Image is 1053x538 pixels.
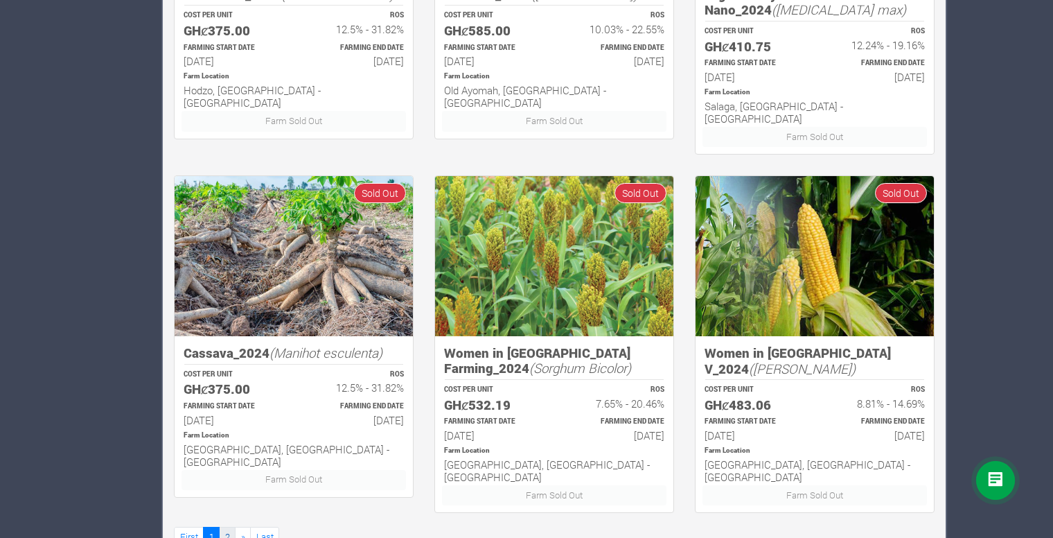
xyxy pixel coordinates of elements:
p: ROS [306,370,404,380]
i: (Manihot esculenta) [269,344,382,361]
p: Location of Farm [705,87,925,98]
p: ROS [306,10,404,21]
p: ROS [567,10,664,21]
p: Estimated Farming End Date [827,417,925,427]
h6: [DATE] [444,55,542,67]
i: ([MEDICAL_DATA] max) [772,1,906,18]
h6: [DATE] [827,71,925,83]
h6: [DATE] [444,429,542,442]
p: COST PER UNIT [444,385,542,395]
span: Sold Out [875,183,927,203]
h6: [DATE] [184,55,281,67]
h6: [DATE] [705,71,802,83]
p: Estimated Farming Start Date [705,58,802,69]
p: COST PER UNIT [705,385,802,395]
p: COST PER UNIT [444,10,542,21]
h6: [DATE] [567,429,664,442]
h6: [DATE] [184,414,281,426]
i: ([PERSON_NAME]) [749,360,856,377]
p: Location of Farm [705,446,925,456]
i: (Sorghum Bicolor) [529,359,631,376]
h6: [DATE] [827,429,925,442]
h6: [GEOGRAPHIC_DATA], [GEOGRAPHIC_DATA] - [GEOGRAPHIC_DATA] [444,458,664,483]
p: Location of Farm [184,431,404,441]
img: growforme image [175,176,413,336]
h6: [GEOGRAPHIC_DATA], [GEOGRAPHIC_DATA] - [GEOGRAPHIC_DATA] [184,443,404,468]
span: Sold Out [354,183,406,203]
p: Estimated Farming Start Date [444,417,542,427]
span: Sold Out [614,183,666,203]
h6: 12.24% - 19.16% [827,39,925,51]
p: COST PER UNIT [184,10,281,21]
h6: 7.65% - 20.46% [567,397,664,410]
p: Estimated Farming End Date [567,417,664,427]
h6: [DATE] [306,414,404,426]
p: ROS [827,385,925,395]
h5: Cassava_2024 [184,345,404,361]
h5: Women in [GEOGRAPHIC_DATA] V_2024 [705,345,925,376]
p: ROS [567,385,664,395]
h6: [DATE] [306,55,404,67]
img: growforme image [435,176,673,336]
p: Estimated Farming Start Date [444,43,542,53]
p: Location of Farm [444,71,664,82]
h6: [DATE] [567,55,664,67]
h6: [DATE] [705,429,802,442]
h6: 12.5% - 31.82% [306,23,404,35]
p: Location of Farm [444,446,664,456]
h6: Salaga, [GEOGRAPHIC_DATA] - [GEOGRAPHIC_DATA] [705,100,925,125]
p: Estimated Farming Start Date [184,43,281,53]
p: COST PER UNIT [705,26,802,37]
p: Estimated Farming Start Date [184,401,281,412]
h6: [GEOGRAPHIC_DATA], [GEOGRAPHIC_DATA] - [GEOGRAPHIC_DATA] [705,458,925,483]
p: Estimated Farming End Date [827,58,925,69]
h6: Hodzo, [GEOGRAPHIC_DATA] - [GEOGRAPHIC_DATA] [184,84,404,109]
h6: 10.03% - 22.55% [567,23,664,35]
h5: GHȼ483.06 [705,397,802,413]
p: Estimated Farming End Date [567,43,664,53]
p: Estimated Farming End Date [306,401,404,412]
p: COST PER UNIT [184,370,281,380]
h5: GHȼ585.00 [444,23,542,39]
h5: GHȼ375.00 [184,381,281,397]
h5: Women in [GEOGRAPHIC_DATA] Farming_2024 [444,345,664,376]
p: Estimated Farming Start Date [705,417,802,427]
h5: GHȼ410.75 [705,39,802,55]
p: Estimated Farming End Date [306,43,404,53]
h5: GHȼ375.00 [184,23,281,39]
img: growforme image [696,176,934,336]
h6: 12.5% - 31.82% [306,381,404,394]
h5: GHȼ532.19 [444,397,542,413]
h6: Old Ayomah, [GEOGRAPHIC_DATA] - [GEOGRAPHIC_DATA] [444,84,664,109]
p: ROS [827,26,925,37]
h6: 8.81% - 14.69% [827,397,925,410]
p: Location of Farm [184,71,404,82]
